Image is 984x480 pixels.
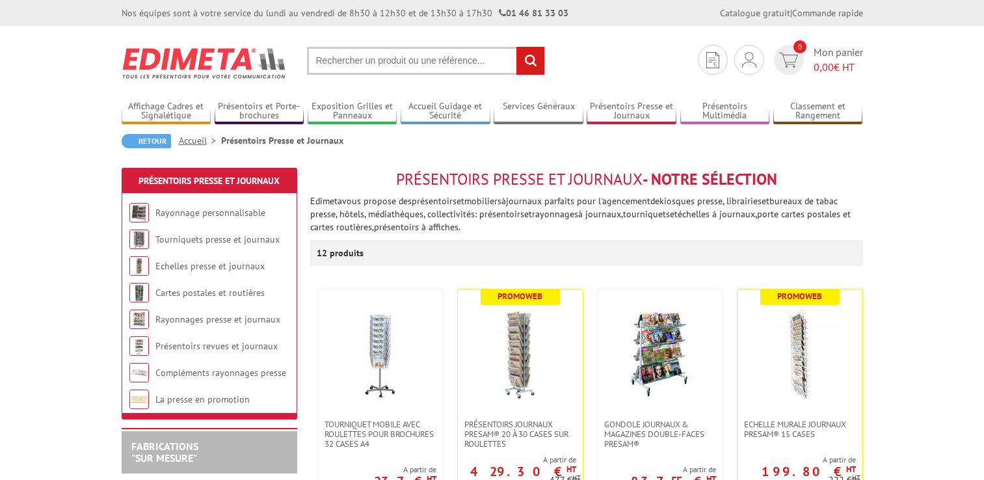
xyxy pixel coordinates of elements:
a: Compléments rayonnages presse [155,367,286,379]
input: rechercher [516,47,544,75]
img: Présentoirs journaux Presam® 20 à 30 cases sur roulettes [475,309,566,400]
a: Présentoirs Multimédia [680,101,770,122]
a: Présentoirs et Porte-brochures [215,101,304,122]
a: médiathèques, [368,208,425,220]
font: presse, [697,195,724,207]
a: La presse en promotion [155,393,250,405]
font: et [310,195,851,233]
span: A partir de [458,455,576,465]
font: , [372,221,460,233]
a: porte cartes postales et cartes routières [310,208,851,233]
a: Présentoirs journaux Presam® 20 à 30 cases sur roulettes [458,420,583,449]
p: 199.80 € [762,468,856,475]
img: Gondole journaux & magazines double-faces Presam® [615,309,706,400]
a: Classement et Rangement [773,101,863,122]
a: Retour [122,134,171,148]
img: La presse en promotion [129,390,149,409]
font: à journaux, [310,208,851,233]
font: à [310,195,851,233]
a: Edimeta [310,195,342,207]
img: Tourniquet mobile avec roulettes pour brochures 32 cases A4 [335,309,426,400]
font: parfaits pour l [310,195,851,233]
span: € HT [814,60,863,75]
a: Gondole journaux & magazines double-faces Presam® [598,420,723,449]
a: librairies [726,195,762,207]
img: Présentoirs revues et journaux [129,336,149,356]
span: Mon panier [814,45,863,75]
font: de [310,195,851,233]
a: hôtels, [339,208,366,220]
span: Présentoirs journaux Presam® 20 à 30 cases sur roulettes [464,420,576,449]
sup: HT [846,464,856,475]
a: Affichage Cadres et Signalétique [122,101,211,122]
a: Présentoirs Presse et Journaux [587,101,676,122]
a: Catalogue gratuit [720,7,790,19]
a: Tourniquet mobile avec roulettes pour brochures 32 cases A4 [318,420,443,449]
img: devis rapide [779,53,798,68]
span: Tourniquet mobile avec roulettes pour brochures 32 cases A4 [325,420,436,449]
a: Cartes postales et routières [155,287,265,299]
li: Présentoirs Presse et Journaux [221,134,343,147]
span: Présentoirs Presse et Journaux [396,169,643,189]
img: Echelles presse et journaux [129,256,149,276]
span: 0 [793,40,806,53]
a: devis rapide 0 Mon panier 0,00€ HT [771,45,863,75]
font: . [459,221,460,233]
a: rayonnages [532,208,578,220]
a: 'agencement [601,195,650,207]
p: 429.30 € [470,468,576,475]
strong: 01 46 81 33 03 [499,7,568,19]
font: présentoirs [479,208,524,220]
font: , [310,208,851,233]
a: Rayonnage personnalisable [155,207,265,219]
a: Echelles presse et journaux [155,260,265,272]
span: Gondole journaux & magazines double-faces Presam® [604,420,716,449]
span: A partir de [374,464,436,475]
span: 0,00 [814,60,834,73]
a: journaux [506,195,542,207]
img: Cartes postales et routières [129,283,149,302]
img: devis rapide [706,52,719,68]
a: mobiliers [464,195,501,207]
a: présentoirs [412,195,457,207]
font: agencement [602,195,650,207]
img: Echelle murale journaux Presam® 15 cases [754,309,845,400]
a: Exposition Grilles et Panneaux [308,101,397,122]
span: A partir de [738,455,856,465]
a: échelles à journaux [678,208,755,220]
a: Commande rapide [792,7,863,19]
sup: HT [566,464,576,475]
a: FABRICATIONS"Sur Mesure" [131,440,198,464]
input: Rechercher un produit ou une référence... [307,47,545,75]
img: Tourniquets presse et journaux [129,230,149,249]
font: et [310,208,851,233]
a: bureaux de tabac presse, [310,195,838,220]
a: présentoirs à affiches [374,221,459,233]
div: Nos équipes sont à votre service du lundi au vendredi de 8h30 à 12h30 et de 13h30 à 17h30 [122,7,568,20]
h1: - NOTRE SÉLECTION [310,171,863,188]
a: collectivités: [427,208,477,220]
img: Edimeta [122,39,287,87]
a: kiosques [659,195,695,207]
a: tourniquets [623,208,670,220]
a: Tourniquets presse et journaux [155,233,280,245]
a: Accueil [179,135,221,146]
b: Promoweb [498,291,542,302]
